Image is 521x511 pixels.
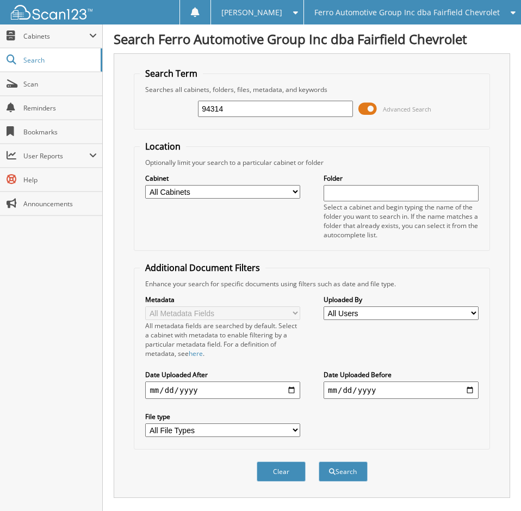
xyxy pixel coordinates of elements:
label: File type [145,412,300,421]
span: Announcements [23,199,97,208]
legend: Search Term [140,67,203,79]
legend: Additional Document Filters [140,262,265,274]
span: User Reports [23,151,89,161]
div: Optionally limit your search to a particular cabinet or folder [140,158,483,167]
label: Metadata [145,295,300,304]
span: Cabinets [23,32,89,41]
span: Reminders [23,103,97,113]
label: Folder [324,174,478,183]
span: Scan [23,79,97,89]
img: scan123-logo-white.svg [11,5,92,20]
label: Cabinet [145,174,300,183]
div: Searches all cabinets, folders, files, metadata, and keywords [140,85,483,94]
span: Search [23,56,95,65]
label: Date Uploaded After [145,370,300,379]
span: Help [23,175,97,184]
input: end [324,381,478,399]
legend: Location [140,140,186,152]
button: Clear [257,461,306,482]
button: Search [319,461,368,482]
div: All metadata fields are searched by default. Select a cabinet with metadata to enable filtering b... [145,321,300,358]
span: Ferro Automotive Group Inc dba Fairfield Chevrolet [314,9,500,16]
div: Enhance your search for specific documents using filters such as date and file type. [140,279,483,288]
span: [PERSON_NAME] [221,9,282,16]
span: Bookmarks [23,127,97,137]
div: Select a cabinet and begin typing the name of the folder you want to search in. If the name match... [324,202,478,239]
h1: Search Ferro Automotive Group Inc dba Fairfield Chevrolet [114,30,510,48]
a: here [189,349,203,358]
span: Advanced Search [383,105,431,113]
label: Date Uploaded Before [324,370,478,379]
input: start [145,381,300,399]
label: Uploaded By [324,295,478,304]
